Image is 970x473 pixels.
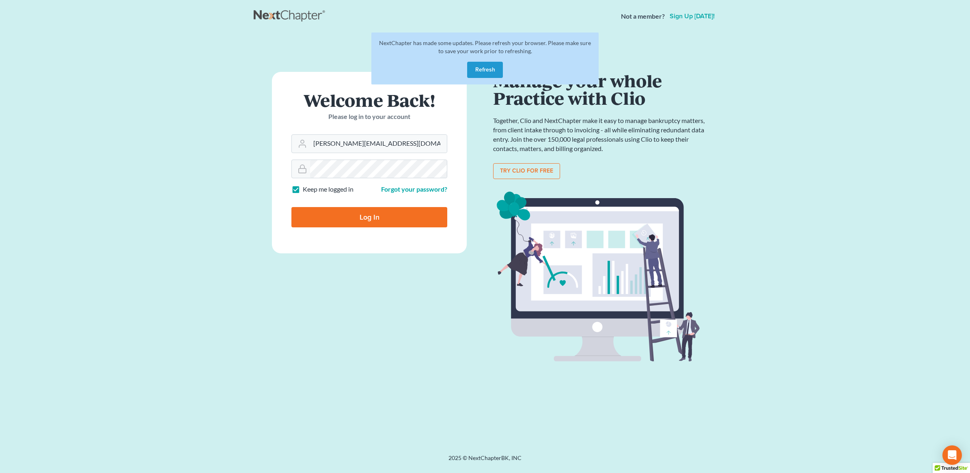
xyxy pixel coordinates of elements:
h1: Manage your whole Practice with Clio [493,72,708,106]
label: Keep me logged in [303,185,354,194]
input: Log In [291,207,447,227]
p: Please log in to your account [291,112,447,121]
img: clio_bg-1f7fd5e12b4bb4ecf8b57ca1a7e67e4ff233b1f5529bdf2c1c242739b0445cb7.svg [493,189,708,365]
p: Together, Clio and NextChapter make it easy to manage bankruptcy matters, from client intake thro... [493,116,708,153]
h1: Welcome Back! [291,91,447,109]
div: Open Intercom Messenger [942,445,962,465]
input: Email Address [310,135,447,153]
a: Try clio for free [493,163,560,179]
a: Forgot your password? [381,185,447,193]
a: Sign up [DATE]! [668,13,716,19]
span: NextChapter has made some updates. Please refresh your browser. Please make sure to save your wor... [379,39,591,54]
strong: Not a member? [621,12,665,21]
div: 2025 © NextChapterBK, INC [254,454,716,469]
button: Refresh [467,62,503,78]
